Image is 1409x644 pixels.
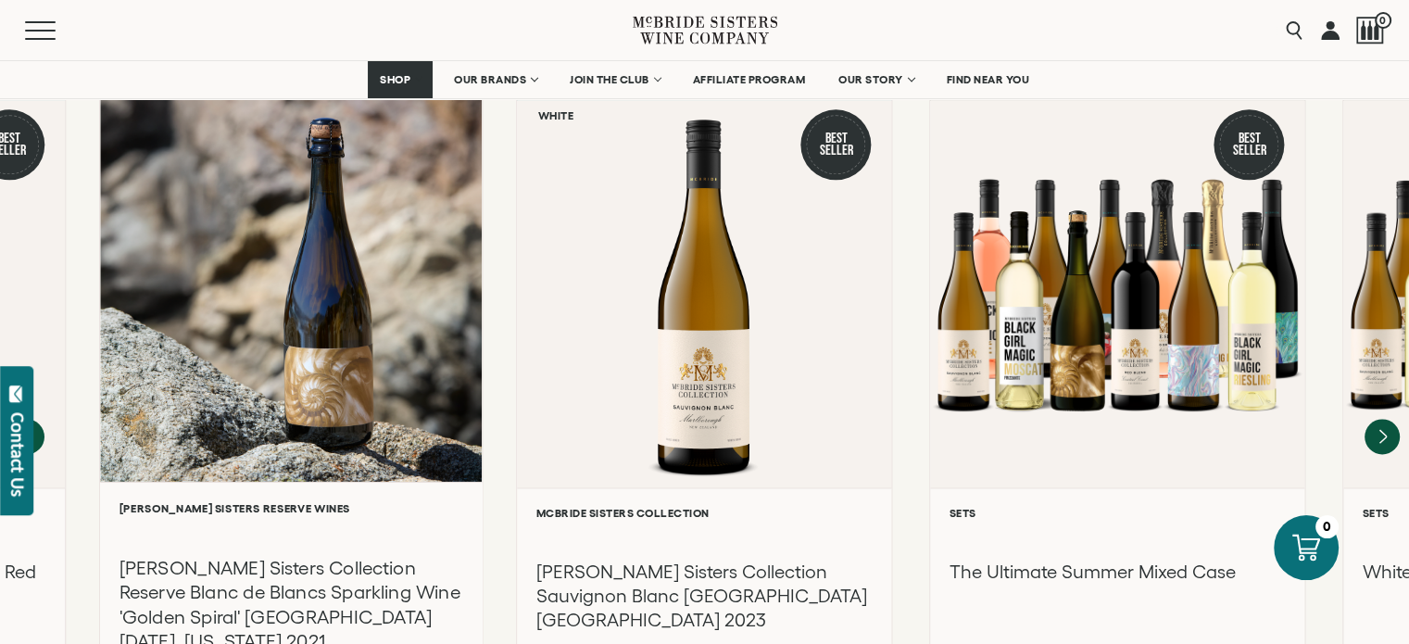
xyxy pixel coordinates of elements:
h3: The Ultimate Summer Mixed Case [949,560,1286,584]
div: Contact Us [8,412,27,497]
a: SHOP [368,61,433,98]
span: AFFILIATE PROGRAM [693,73,806,86]
a: AFFILIATE PROGRAM [681,61,818,98]
span: OUR STORY [838,73,903,86]
button: Next [1365,419,1400,454]
h3: [PERSON_NAME] Sisters Collection Sauvignon Blanc [GEOGRAPHIC_DATA] [GEOGRAPHIC_DATA] 2023 [536,560,874,632]
h6: McBride Sisters Collection [536,507,874,519]
a: FIND NEAR YOU [935,61,1042,98]
span: JOIN THE CLUB [570,73,649,86]
h6: [PERSON_NAME] Sisters Reserve Wines [120,501,463,513]
a: OUR STORY [826,61,925,98]
button: Mobile Menu Trigger [25,21,92,40]
h6: Sets [949,507,1286,519]
span: SHOP [380,73,411,86]
span: OUR BRANDS [454,73,526,86]
div: 0 [1315,515,1339,538]
h6: White [538,109,574,121]
span: FIND NEAR YOU [947,73,1030,86]
a: JOIN THE CLUB [558,61,672,98]
span: 0 [1375,12,1391,29]
a: OUR BRANDS [442,61,548,98]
